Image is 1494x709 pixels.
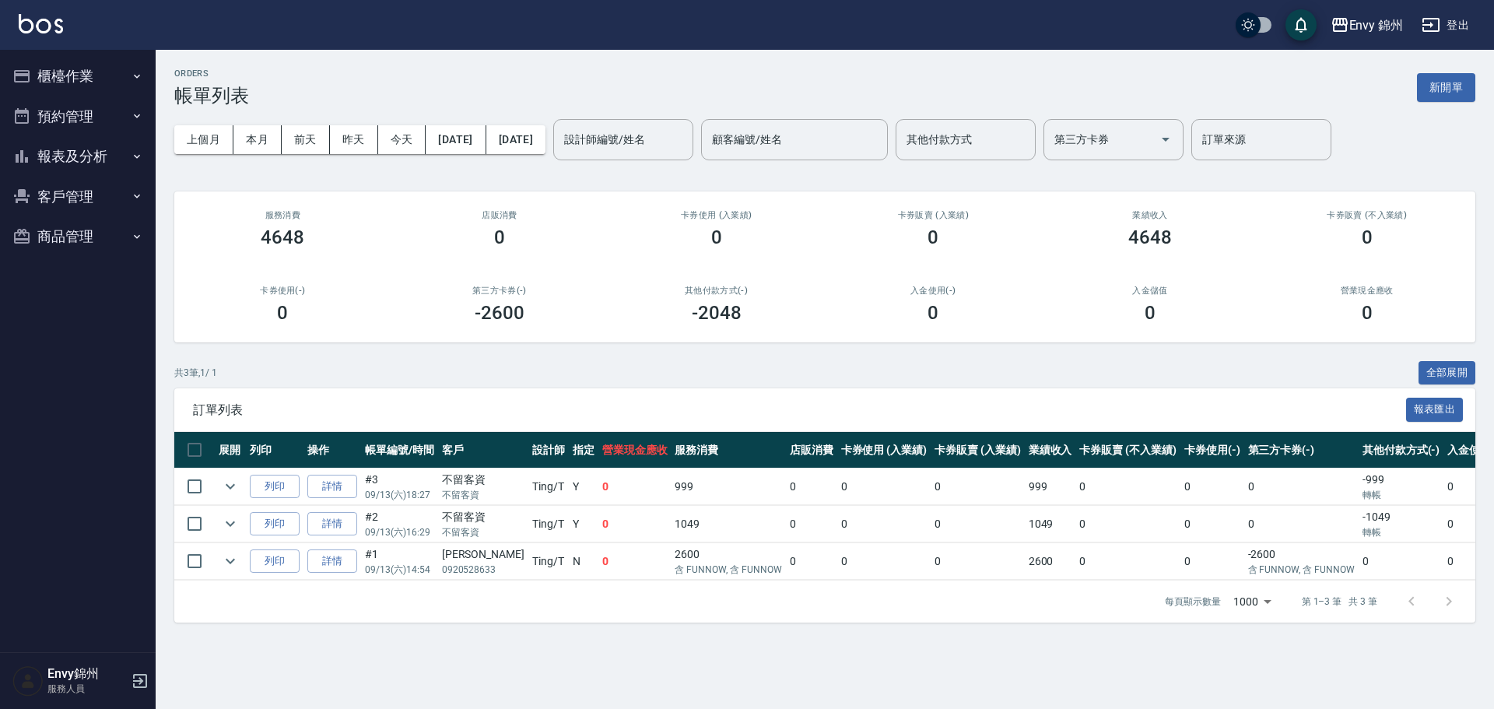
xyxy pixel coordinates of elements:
[19,14,63,33] img: Logo
[598,469,672,505] td: 0
[365,563,434,577] p: 09/13 (六) 14:54
[1061,210,1240,220] h2: 業績收入
[193,402,1406,418] span: 訂單列表
[330,125,378,154] button: 昨天
[569,506,598,542] td: Y
[361,506,438,542] td: #2
[843,286,1023,296] h2: 入金使用(-)
[598,506,672,542] td: 0
[174,85,249,107] h3: 帳單列表
[671,469,785,505] td: 999
[931,432,1025,469] th: 卡券販賣 (入業績)
[1406,402,1464,416] a: 報表匯出
[250,512,300,536] button: 列印
[47,666,127,682] h5: Envy錦州
[786,469,837,505] td: 0
[843,210,1023,220] h2: 卡券販賣 (入業績)
[598,543,672,580] td: 0
[528,543,569,580] td: Ting /T
[1145,302,1156,324] h3: 0
[1180,506,1244,542] td: 0
[1362,226,1373,248] h3: 0
[928,302,938,324] h3: 0
[1165,595,1221,609] p: 每頁顯示數量
[219,549,242,573] button: expand row
[250,549,300,574] button: 列印
[931,506,1025,542] td: 0
[1153,127,1178,152] button: Open
[931,469,1025,505] td: 0
[219,512,242,535] button: expand row
[1359,469,1444,505] td: -999
[233,125,282,154] button: 本月
[1227,581,1277,623] div: 1000
[1417,79,1475,94] a: 新開單
[837,432,931,469] th: 卡券使用 (入業績)
[47,682,127,696] p: 服務人員
[692,302,742,324] h3: -2048
[1302,595,1377,609] p: 第 1–3 筆 共 3 筆
[569,543,598,580] td: N
[675,563,781,577] p: 含 FUNNOW, 含 FUNNOW
[193,286,373,296] h2: 卡券使用(-)
[410,210,590,220] h2: 店販消費
[361,543,438,580] td: #1
[1277,210,1457,220] h2: 卡券販賣 (不入業績)
[1075,469,1180,505] td: 0
[442,546,524,563] div: [PERSON_NAME]
[426,125,486,154] button: [DATE]
[1244,543,1359,580] td: -2600
[282,125,330,154] button: 前天
[1417,73,1475,102] button: 新開單
[928,226,938,248] h3: 0
[307,549,357,574] a: 詳情
[1075,506,1180,542] td: 0
[365,525,434,539] p: 09/13 (六) 16:29
[250,475,300,499] button: 列印
[246,432,303,469] th: 列印
[1244,506,1359,542] td: 0
[6,216,149,257] button: 商品管理
[569,469,598,505] td: Y
[1406,398,1464,422] button: 報表匯出
[1025,432,1076,469] th: 業績收入
[671,506,785,542] td: 1049
[711,226,722,248] h3: 0
[671,432,785,469] th: 服務消費
[1419,361,1476,385] button: 全部展開
[1359,506,1444,542] td: -1049
[1415,11,1475,40] button: 登出
[438,432,528,469] th: 客戶
[442,563,524,577] p: 0920528633
[442,525,524,539] p: 不留客資
[494,226,505,248] h3: 0
[626,286,806,296] h2: 其他付款方式(-)
[1025,543,1076,580] td: 2600
[1025,469,1076,505] td: 999
[6,177,149,217] button: 客戶管理
[174,68,249,79] h2: ORDERS
[528,506,569,542] td: Ting /T
[837,543,931,580] td: 0
[442,472,524,488] div: 不留客資
[475,302,524,324] h3: -2600
[671,543,785,580] td: 2600
[174,125,233,154] button: 上個月
[410,286,590,296] h2: 第三方卡券(-)
[837,506,931,542] td: 0
[486,125,545,154] button: [DATE]
[528,469,569,505] td: Ting /T
[786,432,837,469] th: 店販消費
[6,97,149,137] button: 預約管理
[1362,302,1373,324] h3: 0
[174,366,217,380] p: 共 3 筆, 1 / 1
[361,432,438,469] th: 帳單編號/時間
[1248,563,1355,577] p: 含 FUNNOW, 含 FUNNOW
[626,210,806,220] h2: 卡券使用 (入業績)
[1244,432,1359,469] th: 第三方卡券(-)
[378,125,426,154] button: 今天
[277,302,288,324] h3: 0
[1349,16,1404,35] div: Envy 錦州
[1061,286,1240,296] h2: 入金儲值
[569,432,598,469] th: 指定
